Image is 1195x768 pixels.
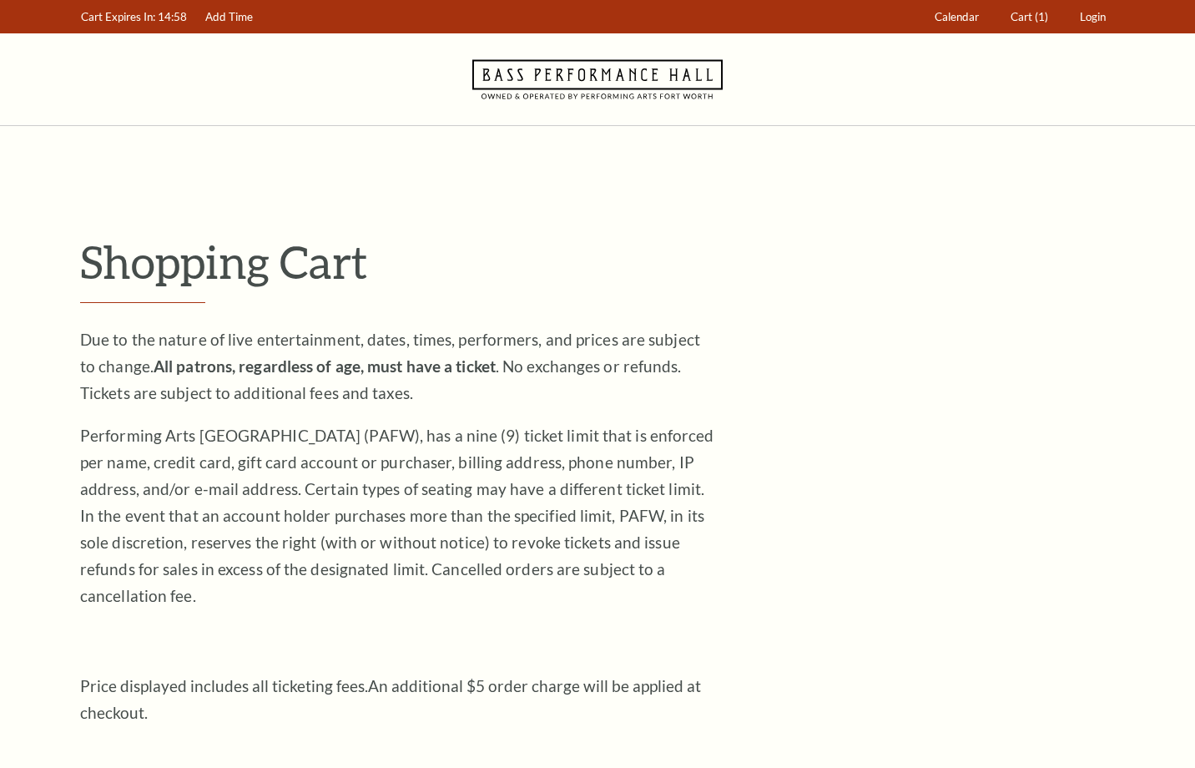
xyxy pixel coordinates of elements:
[1072,1,1114,33] a: Login
[927,1,987,33] a: Calendar
[1011,10,1032,23] span: Cart
[81,10,155,23] span: Cart Expires In:
[80,673,714,726] p: Price displayed includes all ticketing fees.
[198,1,261,33] a: Add Time
[80,330,700,402] span: Due to the nature of live entertainment, dates, times, performers, and prices are subject to chan...
[80,422,714,609] p: Performing Arts [GEOGRAPHIC_DATA] (PAFW), has a nine (9) ticket limit that is enforced per name, ...
[1035,10,1048,23] span: (1)
[154,356,496,376] strong: All patrons, regardless of age, must have a ticket
[158,10,187,23] span: 14:58
[80,235,1115,289] p: Shopping Cart
[935,10,979,23] span: Calendar
[1003,1,1056,33] a: Cart (1)
[80,676,701,722] span: An additional $5 order charge will be applied at checkout.
[1080,10,1106,23] span: Login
